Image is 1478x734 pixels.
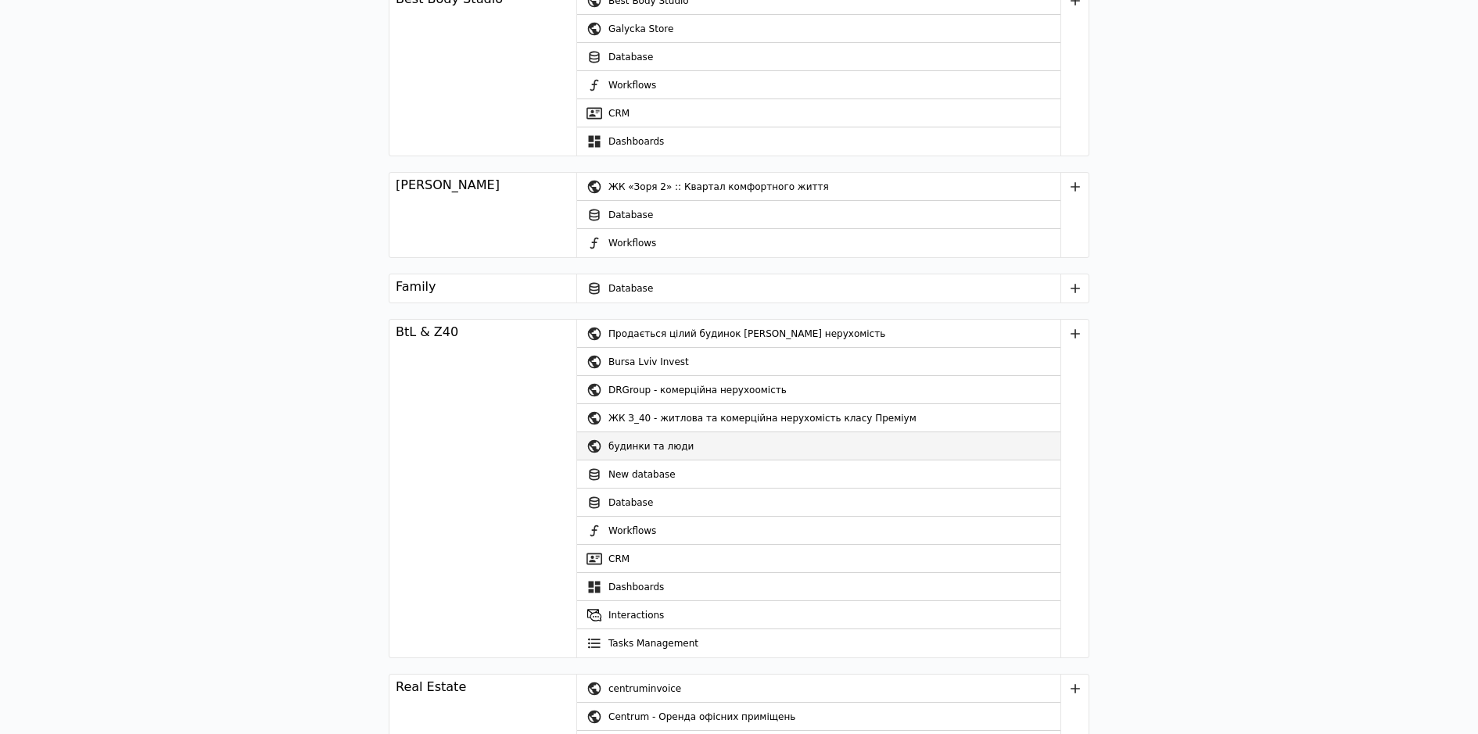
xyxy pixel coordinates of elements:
[577,15,1060,43] a: Galycka Store
[608,675,1060,703] div: centruminvoice
[396,176,500,195] div: [PERSON_NAME]
[577,348,1060,376] a: Bursa Lviv Invest
[577,71,1060,99] a: Workflows
[608,404,1060,432] div: ЖК З_40 - житлова та комерційна нерухомість класу Преміум
[577,460,1060,489] a: New database
[608,348,1060,376] div: Bursa Lviv Invest
[396,277,436,296] div: Family
[608,173,1060,201] div: ЖК «Зоря 2» :: Квартал комфортного життя
[577,173,1060,201] a: ЖК «Зоря 2» :: Квартал комфортного життя
[577,573,1060,601] a: Dashboards
[577,274,1060,303] a: Database
[577,489,1060,517] a: Database
[577,601,1060,629] a: Interactions
[396,678,466,696] div: Real Estate
[608,320,1060,348] div: Продається цілий будинок [PERSON_NAME] нерухомість
[577,229,1060,257] a: Workflows
[577,127,1060,156] a: Dashboards
[577,99,1060,127] a: CRM
[577,432,1060,460] a: будинки та люди
[577,43,1060,71] a: Database
[577,545,1060,573] a: CRM
[577,629,1060,657] a: Tasks Management
[577,675,1060,703] a: centruminvoice
[608,376,1060,404] div: DRGroup - комерційна нерухоомість
[608,432,1060,460] div: будинки та люди
[577,517,1060,545] a: Workflows
[396,323,458,342] div: BtL & Z40
[577,703,1060,731] a: Centrum - Оренда офісних приміщень
[608,703,1060,731] div: Centrum - Оренда офісних приміщень
[577,320,1060,348] a: Продається цілий будинок [PERSON_NAME] нерухомість
[577,201,1060,229] a: Database
[577,376,1060,404] a: DRGroup - комерційна нерухоомість
[608,15,1060,43] div: Galycka Store
[577,404,1060,432] a: ЖК З_40 - житлова та комерційна нерухомість класу Преміум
